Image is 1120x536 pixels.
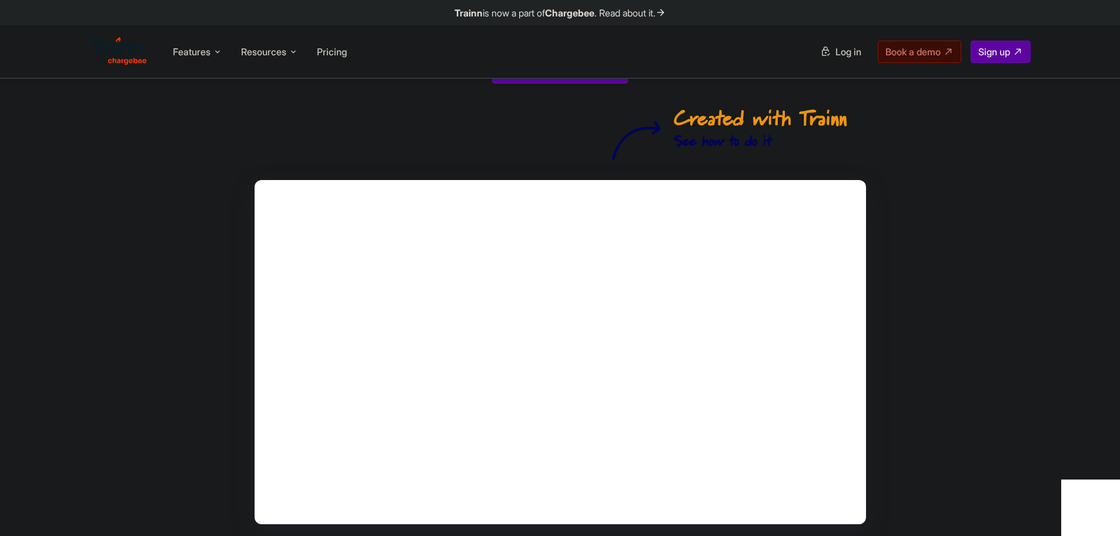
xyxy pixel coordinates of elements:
[612,102,847,161] img: created_by_trainn | Interactive guides by trainn
[835,46,861,58] span: Log in
[978,46,1010,58] span: Sign up
[545,7,594,19] b: Chargebee
[1061,480,1120,536] iframe: Chat Widget
[878,41,961,63] a: Book a demo
[813,41,868,62] a: Log in
[90,37,148,65] img: Trainn Logo
[173,45,210,58] span: Features
[241,45,286,58] span: Resources
[885,46,941,58] span: Book a demo
[317,46,347,58] a: Pricing
[971,41,1031,63] a: Sign up
[454,7,483,19] b: Trainn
